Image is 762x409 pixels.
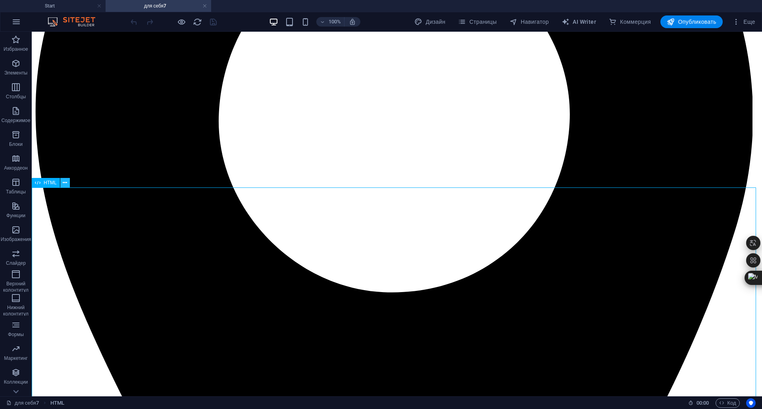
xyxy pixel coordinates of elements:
span: HTML [44,180,57,185]
span: Коммерция [609,18,651,26]
button: Дизайн [411,15,448,28]
button: Еще [729,15,758,28]
p: Столбцы [6,94,26,100]
span: Опубликовать [667,18,716,26]
button: Опубликовать [660,15,723,28]
span: Дизайн [414,18,445,26]
p: Формы [8,331,24,338]
p: Элементы [4,70,27,76]
nav: breadcrumb [50,398,64,408]
button: Коммерция [606,15,654,28]
p: Коллекции [4,379,28,385]
button: Навигатор [506,15,552,28]
button: reload [192,17,202,27]
p: Содержимое [2,117,31,124]
h4: для себя7 [106,2,211,10]
span: AI Writer [562,18,596,26]
span: Страницы [458,18,496,26]
button: 100% [316,17,344,27]
span: 00 00 [697,398,709,408]
button: Страницы [455,15,500,28]
h6: 100% [328,17,341,27]
button: Нажмите здесь, чтобы выйти из режима предварительного просмотра и продолжить редактирование [177,17,186,27]
span: Еще [732,18,755,26]
span: Код [719,398,736,408]
p: Таблицы [6,189,26,195]
img: Editor Logo [46,17,105,27]
p: Блоки [9,141,23,147]
i: При изменении размера уровень масштабирования подстраивается автоматически в соответствии с выбра... [349,18,356,25]
p: Аккордеон [4,165,28,171]
button: Код [716,398,740,408]
div: Дизайн (Ctrl+Alt+Y) [411,15,448,28]
button: Usercentrics [746,398,756,408]
p: Избранное [4,46,28,52]
p: Слайдер [6,260,26,266]
button: AI Writer [558,15,599,28]
span: Навигатор [510,18,549,26]
span: Щелкните, чтобы выбрать. Дважды щелкните, чтобы изменить [50,398,64,408]
a: Щелкните для отмены выбора. Дважды щелкните, чтобы открыть Страницы [6,398,39,408]
h6: Время сеанса [688,398,709,408]
span: : [702,400,703,406]
p: Маркетинг [4,355,27,361]
p: Изображения [1,236,31,243]
p: Функции [6,212,25,219]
